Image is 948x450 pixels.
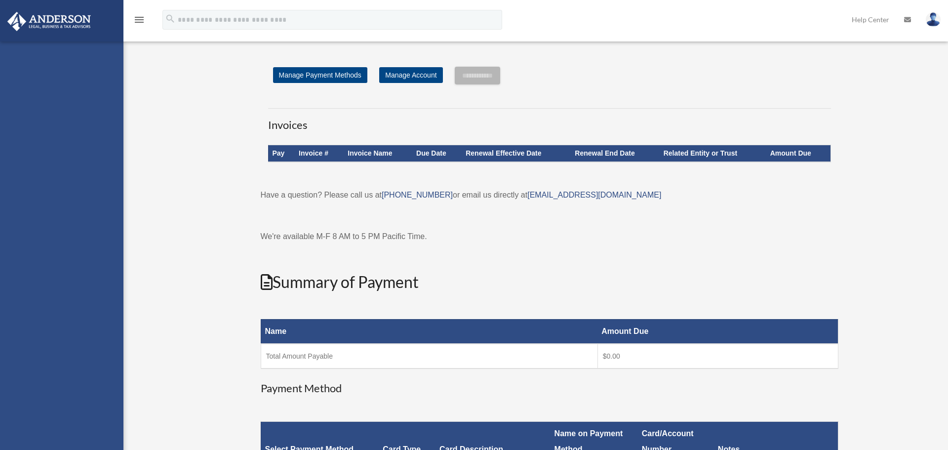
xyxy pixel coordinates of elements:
[261,188,838,202] p: Have a question? Please call us at or email us directly at
[261,271,838,293] h2: Summary of Payment
[261,319,597,344] th: Name
[344,145,412,162] th: Invoice Name
[766,145,830,162] th: Amount Due
[462,145,571,162] th: Renewal Effective Date
[4,12,94,31] img: Anderson Advisors Platinum Portal
[133,14,145,26] i: menu
[261,381,838,396] h3: Payment Method
[268,145,295,162] th: Pay
[133,17,145,26] a: menu
[597,319,838,344] th: Amount Due
[660,145,766,162] th: Related Entity or Trust
[412,145,462,162] th: Due Date
[597,344,838,368] td: $0.00
[261,230,838,244] p: We're available M-F 8 AM to 5 PM Pacific Time.
[268,108,831,133] h3: Invoices
[926,12,941,27] img: User Pic
[571,145,659,162] th: Renewal End Date
[379,67,442,83] a: Manage Account
[261,344,597,368] td: Total Amount Payable
[382,191,453,199] a: [PHONE_NUMBER]
[295,145,344,162] th: Invoice #
[165,13,176,24] i: search
[273,67,367,83] a: Manage Payment Methods
[527,191,661,199] a: [EMAIL_ADDRESS][DOMAIN_NAME]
